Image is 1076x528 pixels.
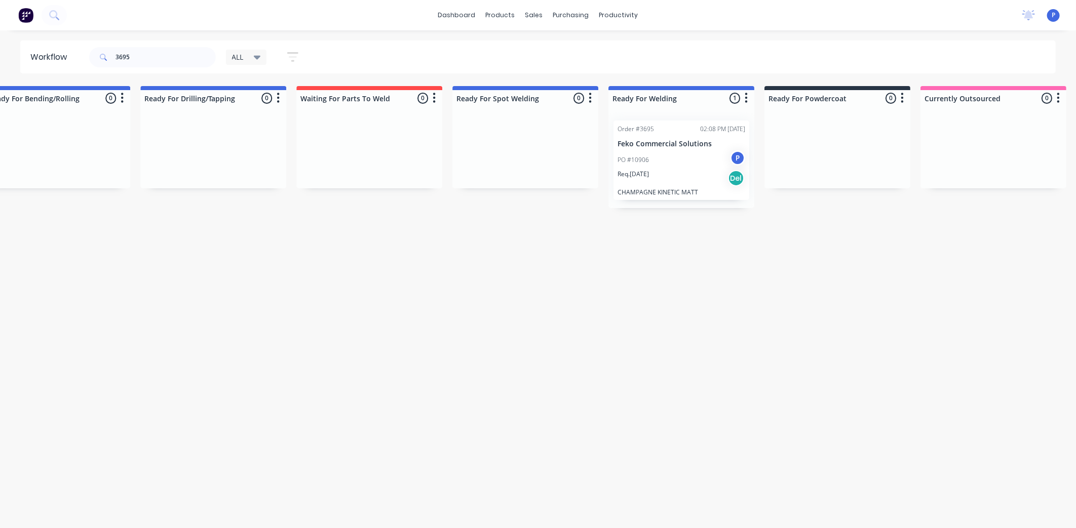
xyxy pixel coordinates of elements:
div: purchasing [548,8,594,23]
div: Workflow [30,51,72,63]
div: productivity [594,8,643,23]
div: Order #369502:08 PM [DATE]Feko Commercial SolutionsPO #10906PReq.[DATE]DelCHAMPAGNE KINETIC MATT [613,120,749,200]
p: CHAMPAGNE KINETIC MATT [618,188,745,196]
div: sales [520,8,548,23]
p: Req. [DATE] [618,170,649,179]
span: P [1052,11,1055,20]
p: Feko Commercial Solutions [618,140,745,148]
div: products [481,8,520,23]
div: P [730,150,745,166]
div: Order #3695 [618,125,654,134]
a: dashboard [433,8,481,23]
p: PO #10906 [618,155,649,165]
input: Search for orders... [116,47,216,67]
img: Factory [18,8,33,23]
span: ALL [232,52,244,62]
div: Del [728,170,744,186]
div: 02:08 PM [DATE] [700,125,745,134]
